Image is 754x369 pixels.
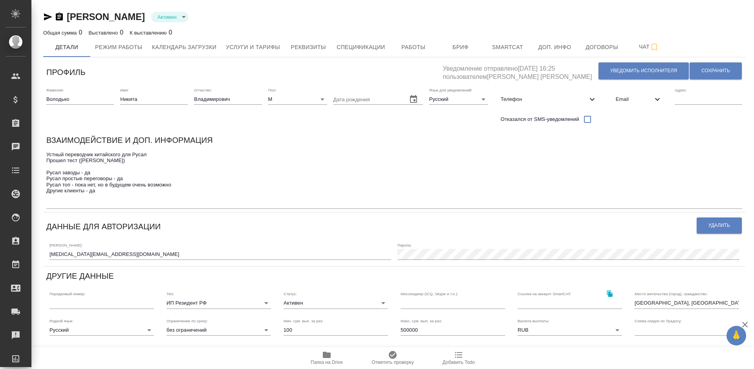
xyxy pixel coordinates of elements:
button: Активен [155,14,179,20]
div: Email [609,91,668,108]
label: Адрес: [675,88,687,92]
svg: Подписаться [650,42,659,52]
h5: Уведомление отправлено [DATE] 16:25 пользователем [PERSON_NAME] [PERSON_NAME] [443,60,598,81]
label: Родной язык: [49,319,73,323]
button: Сохранить [690,62,742,79]
span: Сохранить [701,68,730,74]
div: Активен [151,12,188,22]
div: RUB [518,325,622,336]
div: 0 [89,28,124,37]
span: Бриф [442,42,479,52]
p: Выставлено [89,30,120,36]
h6: Профиль [46,66,86,79]
h6: Другие данные [46,270,114,282]
h6: Взаимодействие и доп. информация [46,134,213,146]
label: Мин. сум. вып. за раз: [284,319,324,323]
button: Добавить Todo [426,347,492,369]
button: Скопировать ссылку [55,12,64,22]
button: Скопировать ссылку [602,285,618,301]
label: Язык для уведомлений: [429,88,472,92]
label: Место жительства (город), гражданство: [635,292,708,296]
span: Email [616,95,653,103]
label: Ссылка на аккаунт SmartCAT: [518,292,571,296]
div: Русский [429,94,488,105]
div: Телефон [494,91,603,108]
div: М [268,94,327,105]
label: [PERSON_NAME]: [49,243,82,247]
p: К выставлению [130,30,168,36]
label: Статус: [284,292,297,296]
span: Календарь загрузки [152,42,217,52]
span: Чат [630,42,668,52]
div: 0 [43,28,82,37]
span: Smartcat [489,42,527,52]
label: Фамилия: [46,88,64,92]
h6: Данные для авторизации [46,220,161,233]
span: Доп. инфо [536,42,574,52]
label: Валюта выплаты: [518,319,549,323]
span: Режим работы [95,42,143,52]
button: Скопировать ссылку для ЯМессенджера [43,12,53,22]
label: Ограничение по сроку: [167,319,208,323]
label: Пол: [268,88,276,92]
label: Схема скидок по Традосу: [635,319,682,323]
div: Русский [49,325,154,336]
span: Папка на Drive [311,360,343,365]
label: Порядковый номер: [49,292,85,296]
span: Договоры [583,42,621,52]
p: Общая сумма [43,30,79,36]
label: Макс. сум. вып. за раз: [401,319,442,323]
button: Отметить проверку [360,347,426,369]
span: Удалить [708,222,730,229]
div: без ограничений [167,325,271,336]
textarea: Устный переводчик китайского для Русал Прошел тест ([PERSON_NAME]) Русал заводы - да Русал просты... [46,152,742,206]
button: Уведомить исполнителя [598,62,689,79]
div: 0 [130,28,172,37]
span: Телефон [501,95,587,103]
span: Реквизиты [289,42,327,52]
span: Отказался от SMS-уведомлений [501,115,579,123]
label: Отчество: [194,88,212,92]
span: Работы [395,42,432,52]
label: Имя: [120,88,129,92]
span: Добавить Todo [443,360,475,365]
button: Удалить [697,217,742,234]
label: Мессенджер (ICQ, Skype и т.п.): [401,292,458,296]
span: Услуги и тарифы [226,42,280,52]
span: Детали [48,42,86,52]
a: [PERSON_NAME] [67,11,145,22]
label: Тип: [167,292,174,296]
span: Спецификации [337,42,385,52]
label: Пароль: [397,243,412,247]
span: Отметить проверку [372,360,414,365]
span: Уведомить исполнителя [610,68,677,74]
div: Активен [284,298,388,309]
button: 🙏 [727,326,746,345]
div: ИП Резидент РФ [167,298,271,309]
span: 🙏 [730,327,743,344]
button: Папка на Drive [294,347,360,369]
